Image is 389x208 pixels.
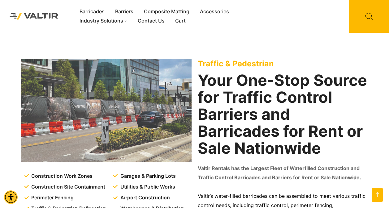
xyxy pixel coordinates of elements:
[119,172,176,181] span: Garages & Parking Lots
[119,193,170,202] span: Airport Construction
[139,7,195,16] a: Composite Matting
[195,7,234,16] a: Accessories
[4,190,18,204] div: Accessibility Menu
[372,188,383,202] a: Go to top
[5,8,63,25] img: Valtir Rentals
[74,7,110,16] a: Barricades
[110,7,139,16] a: Barriers
[30,193,74,202] span: Perimeter Fencing
[170,16,191,26] a: Cart
[30,182,105,192] span: Construction Site Containment
[30,172,93,181] span: Construction Work Zones
[132,16,170,26] a: Contact Us
[198,59,368,68] p: Traffic & Pedestrian
[198,72,368,157] h2: Your One-Stop Source for Traffic Control Barriers and Barricades for Rent or Sale Nationwide
[198,164,368,182] p: Valtir Rentals has the Largest Fleet of Waterfilled Construction and Traffic Control Barricades a...
[74,16,133,26] a: Industry Solutions
[119,182,175,192] span: Utilities & Public Works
